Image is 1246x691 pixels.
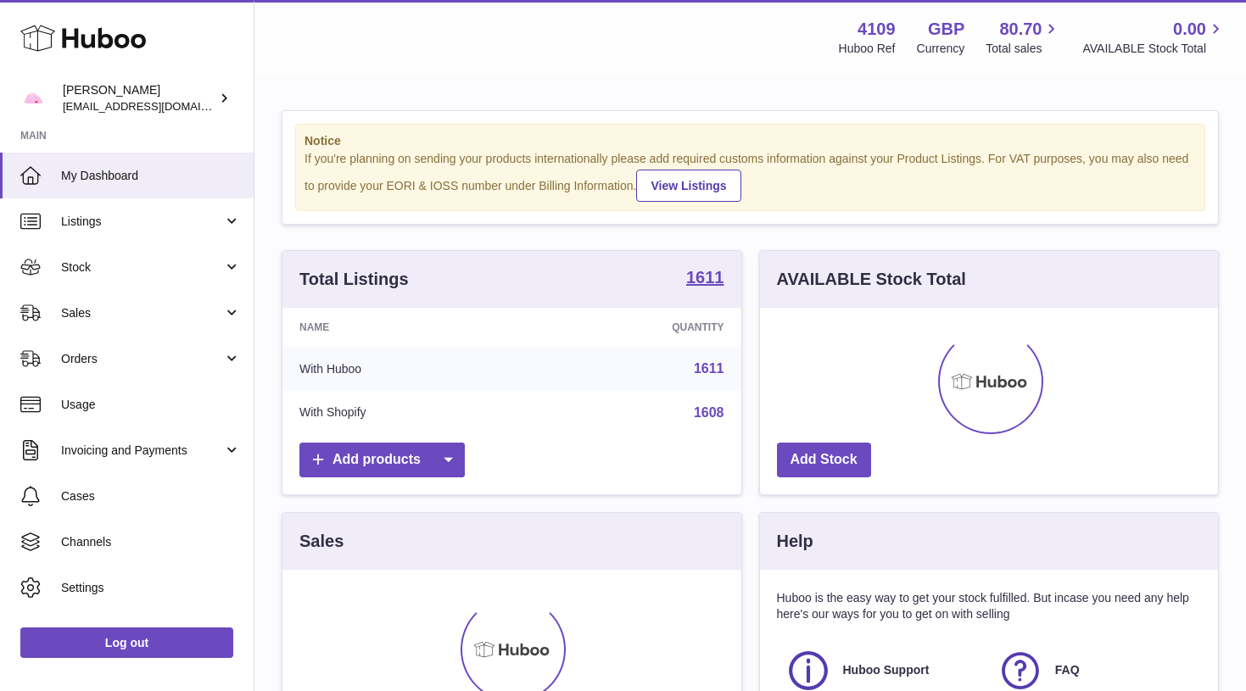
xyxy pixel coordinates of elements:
[843,662,930,678] span: Huboo Support
[686,269,724,286] strong: 1611
[694,405,724,420] a: 1608
[999,18,1042,41] span: 80.70
[777,443,871,477] a: Add Stock
[986,41,1061,57] span: Total sales
[299,268,409,291] h3: Total Listings
[928,18,964,41] strong: GBP
[61,214,223,230] span: Listings
[858,18,896,41] strong: 4109
[1082,41,1226,57] span: AVAILABLE Stock Total
[63,99,249,113] span: [EMAIL_ADDRESS][DOMAIN_NAME]
[1082,18,1226,57] a: 0.00 AVAILABLE Stock Total
[636,170,740,202] a: View Listings
[777,590,1202,622] p: Huboo is the easy way to get your stock fulfilled. But incase you need any help here's our ways f...
[20,627,233,658] a: Log out
[777,530,813,553] h3: Help
[299,443,465,477] a: Add products
[1173,18,1206,41] span: 0.00
[299,530,344,553] h3: Sales
[61,397,241,413] span: Usage
[61,534,241,550] span: Channels
[305,133,1196,149] strong: Notice
[986,18,1061,57] a: 80.70 Total sales
[686,269,724,289] a: 1611
[305,151,1196,202] div: If you're planning on sending your products internationally please add required customs informati...
[282,391,529,435] td: With Shopify
[61,305,223,321] span: Sales
[61,259,223,276] span: Stock
[61,443,223,459] span: Invoicing and Payments
[61,488,241,504] span: Cases
[61,168,241,184] span: My Dashboard
[63,82,215,114] div: [PERSON_NAME]
[20,86,46,111] img: hello@limpetstore.com
[777,268,966,291] h3: AVAILABLE Stock Total
[282,347,529,391] td: With Huboo
[694,361,724,376] a: 1611
[282,308,529,347] th: Name
[529,308,740,347] th: Quantity
[917,41,965,57] div: Currency
[1055,662,1080,678] span: FAQ
[61,580,241,596] span: Settings
[61,351,223,367] span: Orders
[839,41,896,57] div: Huboo Ref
